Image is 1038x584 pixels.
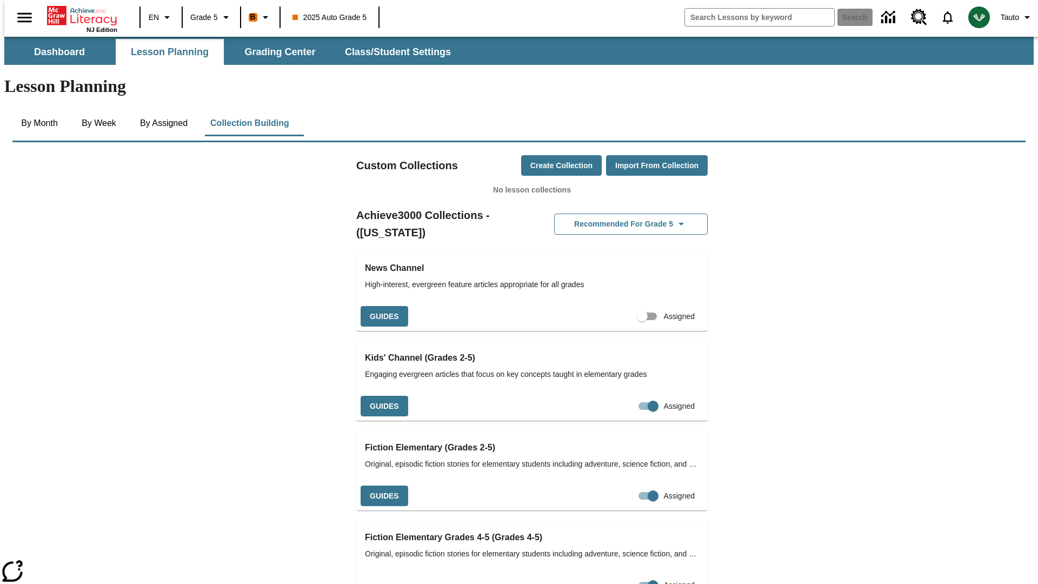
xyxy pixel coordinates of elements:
[116,39,224,65] button: Lesson Planning
[365,261,699,276] h3: News Channel
[365,548,699,560] span: Original, episodic fiction stories for elementary students including adventure, science fiction, ...
[202,110,298,136] button: Collection Building
[9,2,41,34] button: Open side menu
[365,350,699,366] h3: Kids' Channel (Grades 2-5)
[72,110,126,136] button: By Week
[4,39,461,65] div: SubNavbar
[962,3,996,31] button: Select a new avatar
[934,3,962,31] a: Notifications
[365,440,699,455] h3: Fiction Elementary (Grades 2-5)
[5,39,114,65] button: Dashboard
[365,459,699,470] span: Original, episodic fiction stories for elementary students including adventure, science fiction, ...
[12,110,66,136] button: By Month
[356,184,708,196] p: No lesson collections
[356,207,532,241] h2: Achieve3000 Collections - ([US_STATE])
[365,279,699,290] span: High-interest, evergreen feature articles appropriate for all grades
[144,8,178,27] button: Language: EN, Select a language
[968,6,990,28] img: avatar image
[4,76,1034,96] h1: Lesson Planning
[365,369,699,380] span: Engaging evergreen articles that focus on key concepts taught in elementary grades
[904,3,934,32] a: Resource Center, Will open in new tab
[361,306,408,327] button: Guides
[4,37,1034,65] div: SubNavbar
[663,311,695,322] span: Assigned
[875,3,904,32] a: Data Center
[361,396,408,417] button: Guides
[149,12,159,23] span: EN
[336,39,460,65] button: Class/Student Settings
[226,39,334,65] button: Grading Center
[606,155,708,176] button: Import from Collection
[663,401,695,412] span: Assigned
[250,10,256,24] span: B
[47,5,117,26] a: Home
[361,486,408,507] button: Guides
[47,4,117,33] div: Home
[244,8,276,27] button: Boost Class color is orange. Change class color
[186,8,237,27] button: Grade: Grade 5, Select a grade
[86,26,117,33] span: NJ Edition
[554,214,708,235] button: Recommended for Grade 5
[365,530,699,545] h3: Fiction Elementary Grades 4-5 (Grades 4-5)
[663,490,695,502] span: Assigned
[356,157,458,174] h2: Custom Collections
[131,110,196,136] button: By Assigned
[190,12,218,23] span: Grade 5
[685,9,834,26] input: search field
[521,155,602,176] button: Create Collection
[292,12,367,23] span: 2025 Auto Grade 5
[996,8,1038,27] button: Profile/Settings
[1001,12,1019,23] span: Tauto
